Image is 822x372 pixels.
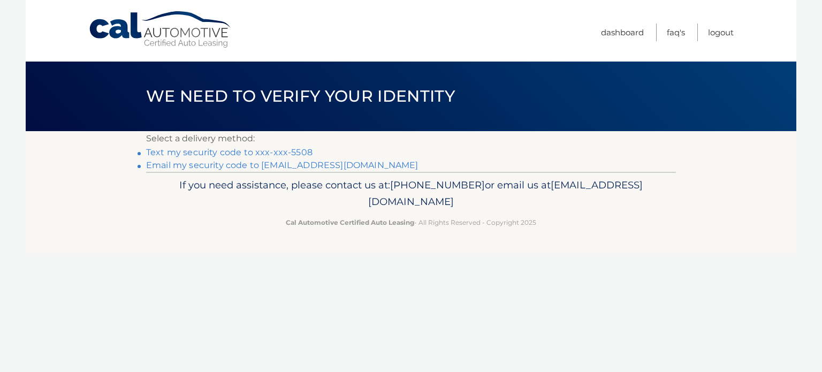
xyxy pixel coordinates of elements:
a: Cal Automotive [88,11,233,49]
p: - All Rights Reserved - Copyright 2025 [153,217,669,228]
a: Logout [708,24,734,41]
a: FAQ's [667,24,685,41]
a: Text my security code to xxx-xxx-5508 [146,147,313,157]
span: [PHONE_NUMBER] [390,179,485,191]
p: If you need assistance, please contact us at: or email us at [153,177,669,211]
strong: Cal Automotive Certified Auto Leasing [286,218,414,226]
a: Dashboard [601,24,644,41]
p: Select a delivery method: [146,131,676,146]
span: We need to verify your identity [146,86,455,106]
a: Email my security code to [EMAIL_ADDRESS][DOMAIN_NAME] [146,160,418,170]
